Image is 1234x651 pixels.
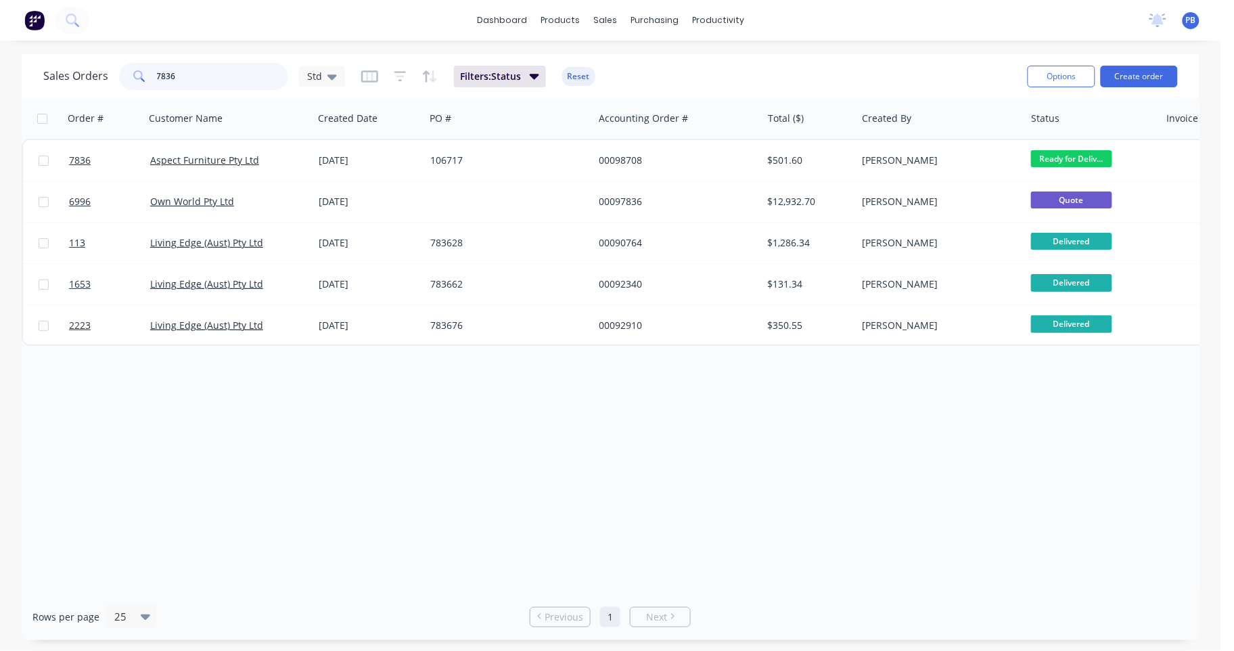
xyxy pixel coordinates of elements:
div: Total ($) [768,112,804,125]
span: Filters: Status [461,70,522,83]
a: 1653 [69,264,150,305]
a: 2223 [69,305,150,346]
span: 2223 [69,319,91,332]
h1: Sales Orders [43,70,108,83]
div: 00092910 [599,319,749,332]
div: 783628 [430,236,580,250]
div: [PERSON_NAME] [862,236,1012,250]
span: 7836 [69,154,91,167]
div: 00097836 [599,195,749,208]
div: sales [587,10,624,30]
span: Ready for Deliv... [1031,150,1112,167]
a: Aspect Furniture Pty Ltd [150,154,259,166]
a: Previous page [530,610,590,624]
span: Next [647,610,668,624]
span: 113 [69,236,85,250]
span: Std [307,69,322,83]
a: Living Edge (Aust) Pty Ltd [150,236,263,249]
div: [DATE] [319,154,419,167]
div: $350.55 [768,319,847,332]
div: Order # [68,112,104,125]
div: Status [1032,112,1060,125]
img: Factory [24,10,45,30]
div: [PERSON_NAME] [862,277,1012,291]
a: Page 1 is your current page [600,607,620,627]
a: dashboard [470,10,534,30]
div: 00098708 [599,154,749,167]
button: Options [1028,66,1095,87]
span: 6996 [69,195,91,208]
div: Customer Name [149,112,223,125]
div: [DATE] [319,236,419,250]
a: Next page [631,610,690,624]
a: 7836 [69,140,150,181]
button: Reset [562,67,595,86]
div: PO # [430,112,451,125]
div: Accounting Order # [599,112,688,125]
div: 00090764 [599,236,749,250]
ul: Pagination [524,607,696,627]
span: Delivered [1031,233,1112,250]
span: Delivered [1031,274,1112,291]
div: purchasing [624,10,685,30]
button: Create order [1101,66,1178,87]
div: 00092340 [599,277,749,291]
a: Own World Pty Ltd [150,195,234,208]
div: [DATE] [319,319,419,332]
div: productivity [685,10,751,30]
div: 783662 [430,277,580,291]
span: Delivered [1031,315,1112,332]
div: products [534,10,587,30]
div: Invoice status [1167,112,1229,125]
div: 106717 [430,154,580,167]
span: Rows per page [32,610,99,624]
button: Filters:Status [454,66,546,87]
div: 783676 [430,319,580,332]
a: Living Edge (Aust) Pty Ltd [150,319,263,332]
input: Search... [157,63,289,90]
div: [PERSON_NAME] [862,195,1012,208]
span: PB [1186,14,1196,26]
span: Previous [545,610,583,624]
a: 6996 [69,181,150,222]
div: [DATE] [319,195,419,208]
a: Living Edge (Aust) Pty Ltd [150,277,263,290]
div: [PERSON_NAME] [862,319,1012,332]
div: [DATE] [319,277,419,291]
a: 113 [69,223,150,263]
div: Created By [863,112,912,125]
div: Created Date [318,112,378,125]
div: $1,286.34 [768,236,847,250]
div: $12,932.70 [768,195,847,208]
div: $501.60 [768,154,847,167]
div: $131.34 [768,277,847,291]
span: Quote [1031,192,1112,208]
div: [PERSON_NAME] [862,154,1012,167]
span: 1653 [69,277,91,291]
